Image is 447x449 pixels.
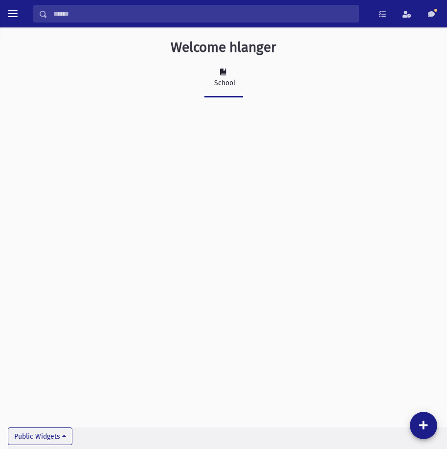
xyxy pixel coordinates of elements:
[171,39,276,56] h3: Welcome hlanger
[47,5,358,23] input: Search
[4,5,22,23] button: toggle menu
[204,60,243,97] a: School
[212,78,235,88] div: School
[8,427,72,445] button: Public Widgets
